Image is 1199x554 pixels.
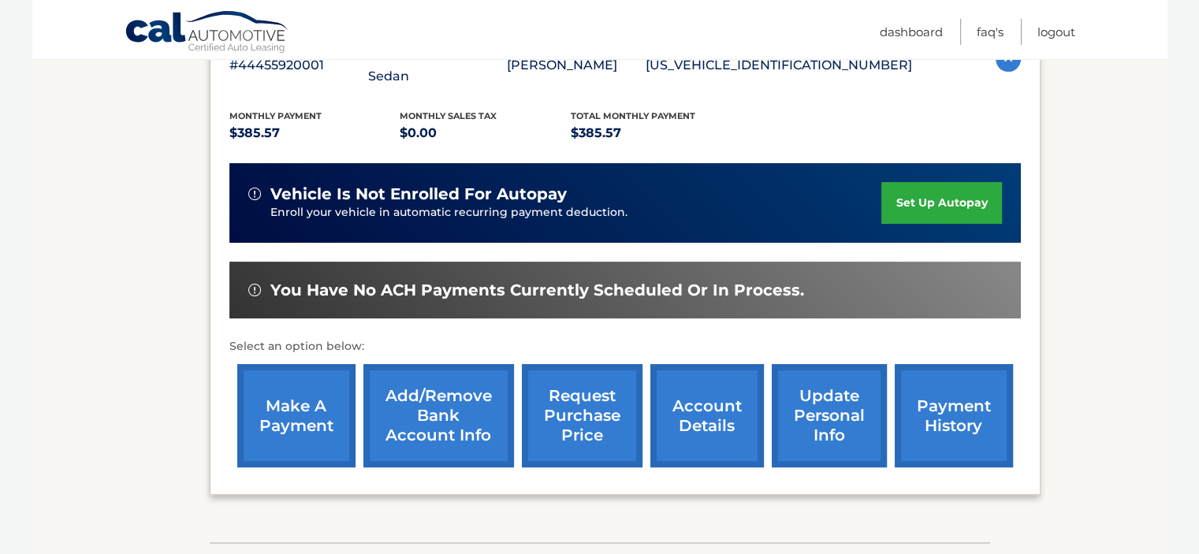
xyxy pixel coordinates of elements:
img: alert-white.svg [248,284,261,296]
span: vehicle is not enrolled for autopay [270,184,567,204]
p: [US_VEHICLE_IDENTIFICATION_NUMBER] [646,54,912,76]
p: $385.57 [229,122,400,144]
p: [PERSON_NAME] [507,54,646,76]
a: Cal Automotive [125,10,290,56]
a: FAQ's [977,19,1004,45]
p: 2025 Mazda Mazda3 Sedan [368,43,507,87]
a: payment history [895,364,1013,467]
a: Dashboard [880,19,943,45]
p: $0.00 [400,122,571,144]
span: Monthly sales Tax [400,110,497,121]
p: $385.57 [571,122,742,144]
span: Monthly Payment [229,110,322,121]
p: Enroll your vehicle in automatic recurring payment deduction. [270,204,882,221]
a: make a payment [237,364,356,467]
a: Add/Remove bank account info [363,364,514,467]
img: alert-white.svg [248,188,261,200]
a: set up autopay [881,182,1001,224]
a: Logout [1037,19,1075,45]
a: request purchase price [522,364,642,467]
a: account details [650,364,764,467]
p: Select an option below: [229,337,1021,356]
p: #44455920001 [229,54,368,76]
span: You have no ACH payments currently scheduled or in process. [270,281,804,300]
a: update personal info [772,364,887,467]
span: Total Monthly Payment [571,110,695,121]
